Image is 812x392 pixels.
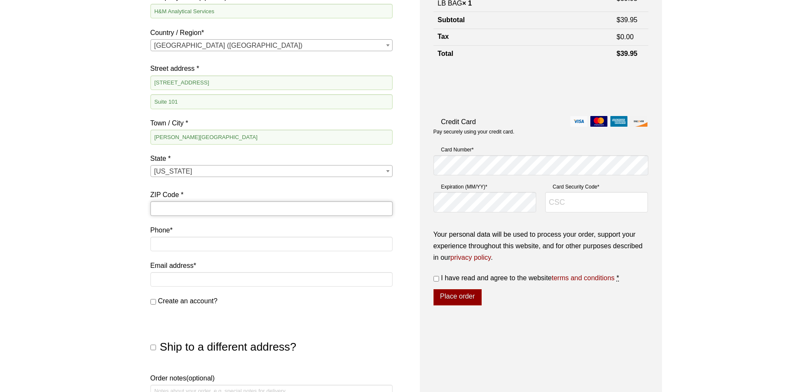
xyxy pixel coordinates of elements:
span: $ [617,50,621,57]
span: New Jersey [151,166,392,177]
a: terms and conditions [552,274,615,282]
th: Tax [433,29,613,45]
th: Total [433,46,613,62]
label: Expiration (MM/YY) [433,183,537,191]
label: Country / Region [150,27,393,38]
label: Credit Card [433,116,648,128]
label: Street address [150,63,393,74]
input: CSC [545,192,648,212]
p: Pay securely using your credit card. [433,128,648,136]
label: Email address [150,260,393,271]
input: Ship to a different address? [150,345,156,350]
span: Country / Region [150,39,393,51]
abbr: required [616,274,619,282]
bdi: 39.95 [617,16,638,23]
img: discover [630,116,647,127]
span: State [150,165,393,177]
th: Subtotal [433,12,613,29]
iframe: reCAPTCHA [433,71,563,104]
fieldset: Payment Info [433,142,648,219]
img: visa [570,116,587,127]
span: (optional) [186,375,215,382]
label: State [150,153,393,164]
bdi: 39.95 [617,50,638,57]
label: Phone [150,224,393,236]
input: Apartment, suite, unit, etc. (optional) [150,94,393,109]
label: Card Number [433,145,648,154]
label: Order notes [150,372,393,384]
label: ZIP Code [150,189,393,200]
label: Card Security Code [545,183,648,191]
span: Ship to a different address? [160,340,296,353]
bdi: 0.00 [617,33,634,41]
span: United States (US) [151,40,392,52]
span: I have read and agree to the website [441,274,615,282]
input: I have read and agree to the websiteterms and conditions * [433,276,439,282]
button: Place order [433,289,482,305]
img: amex [610,116,627,127]
span: Create an account? [158,297,218,305]
p: Your personal data will be used to process your order, support your experience throughout this we... [433,229,648,264]
input: House number and street name [150,75,393,90]
input: Create an account? [150,299,156,305]
a: privacy policy [451,254,491,261]
span: $ [617,33,621,41]
span: $ [617,16,621,23]
img: mastercard [590,116,607,127]
label: Town / City [150,117,393,129]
